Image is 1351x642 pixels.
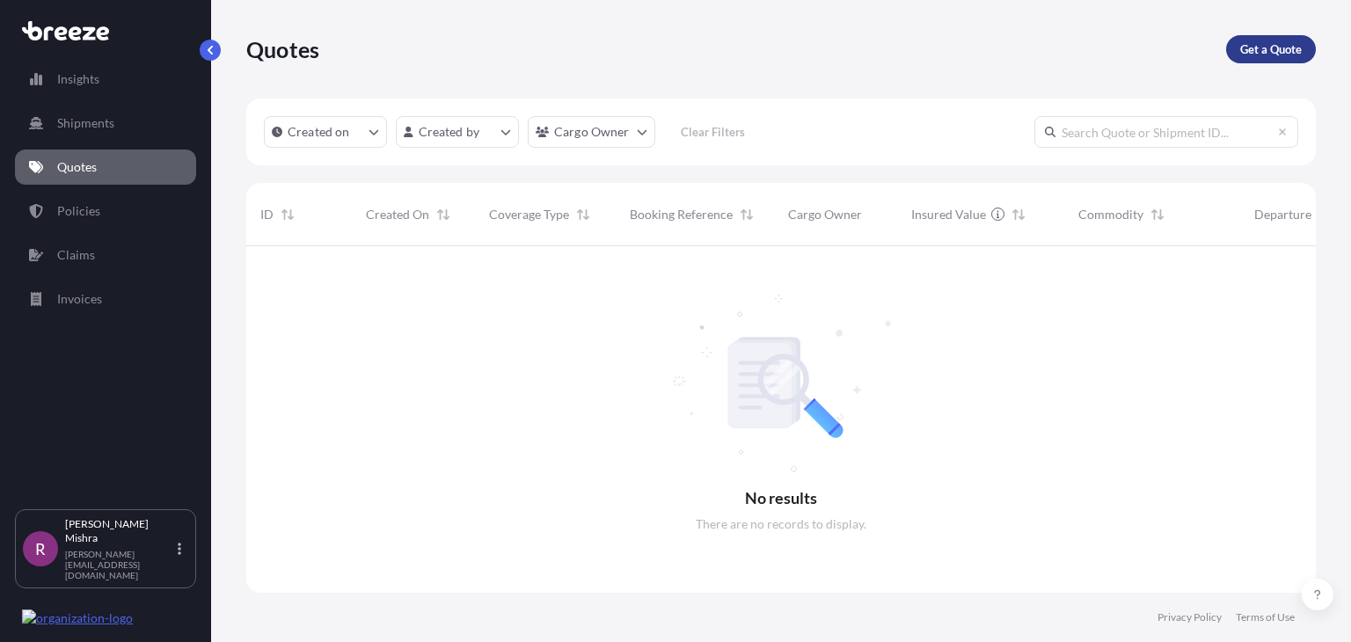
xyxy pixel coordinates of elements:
[489,206,569,223] span: Coverage Type
[911,206,986,223] span: Insured Value
[15,150,196,185] a: Quotes
[15,281,196,317] a: Invoices
[15,106,196,141] a: Shipments
[288,123,350,141] p: Created on
[736,204,757,225] button: Sort
[1236,610,1295,624] a: Terms of Use
[1240,40,1302,58] p: Get a Quote
[65,517,174,545] p: [PERSON_NAME] Mishra
[15,193,196,229] a: Policies
[15,62,196,97] a: Insights
[57,114,114,132] p: Shipments
[433,204,454,225] button: Sort
[260,206,274,223] span: ID
[1315,204,1336,225] button: Sort
[1254,206,1311,223] span: Departure
[1034,116,1298,148] input: Search Quote or Shipment ID...
[277,204,298,225] button: Sort
[1147,204,1168,225] button: Sort
[788,206,862,223] span: Cargo Owner
[396,116,519,148] button: createdBy Filter options
[681,123,745,141] p: Clear Filters
[57,158,97,176] p: Quotes
[57,290,102,308] p: Invoices
[57,70,99,88] p: Insights
[366,206,429,223] span: Created On
[15,237,196,273] a: Claims
[1226,35,1316,63] a: Get a Quote
[528,116,655,148] button: cargoOwner Filter options
[22,609,133,627] img: organization-logo
[664,118,763,146] button: Clear Filters
[65,549,174,580] p: [PERSON_NAME][EMAIL_ADDRESS][DOMAIN_NAME]
[419,123,480,141] p: Created by
[1008,204,1029,225] button: Sort
[1078,206,1143,223] span: Commodity
[1157,610,1222,624] a: Privacy Policy
[246,35,319,63] p: Quotes
[57,246,95,264] p: Claims
[57,202,100,220] p: Policies
[264,116,387,148] button: createdOn Filter options
[554,123,630,141] p: Cargo Owner
[573,204,594,225] button: Sort
[630,206,733,223] span: Booking Reference
[35,540,46,558] span: R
